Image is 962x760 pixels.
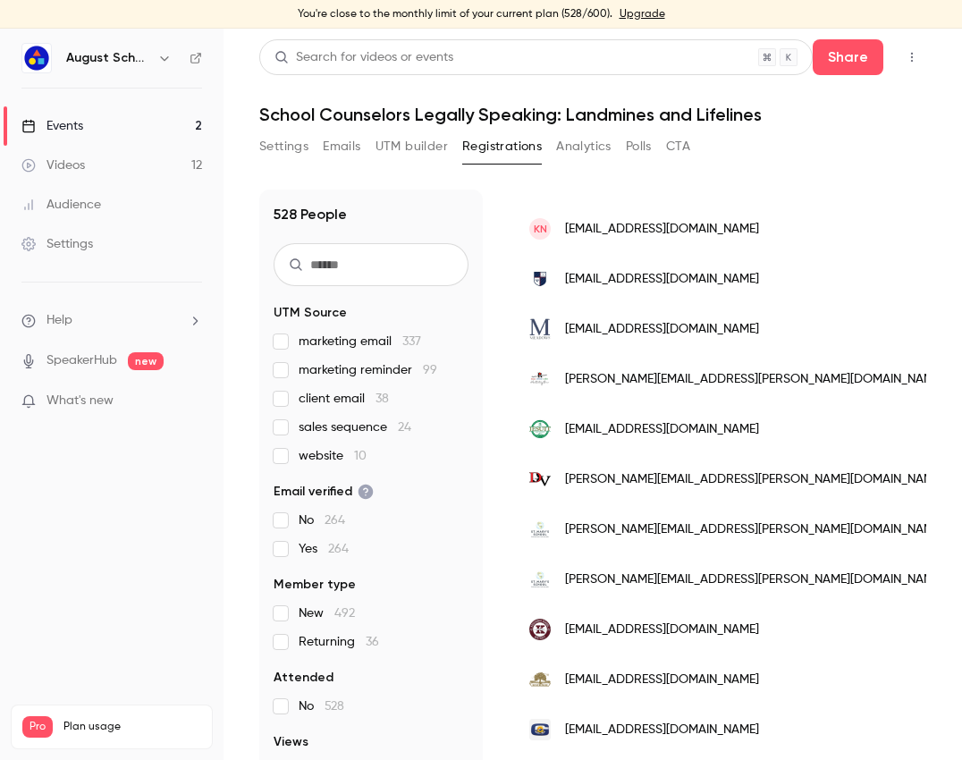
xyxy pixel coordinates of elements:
span: UTM Source [274,304,347,322]
span: [PERSON_NAME][EMAIL_ADDRESS][PERSON_NAME][DOMAIN_NAME] [565,520,943,539]
span: No [299,511,345,529]
span: 528 [325,700,344,713]
div: Search for videos or events [274,48,453,67]
span: new [128,352,164,370]
img: jesuitportland.org [529,418,551,440]
button: Registrations [462,132,542,161]
img: kosciuskoschools.com [529,619,551,640]
span: Plan usage [63,720,201,734]
button: Settings [259,132,308,161]
span: [PERSON_NAME][EMAIL_ADDRESS][PERSON_NAME][DOMAIN_NAME] [565,570,943,589]
span: 337 [402,335,421,348]
span: Member type [274,576,356,594]
span: 38 [376,393,389,405]
li: help-dropdown-opener [21,311,202,330]
div: Events [21,117,83,135]
img: rpsb.us [529,368,551,390]
span: [PERSON_NAME][EMAIL_ADDRESS][PERSON_NAME][DOMAIN_NAME] [565,470,943,489]
span: 99 [423,364,437,376]
span: Views [274,733,308,751]
img: gisd.k12.nm.us [529,719,551,740]
span: [PERSON_NAME][EMAIL_ADDRESS][PERSON_NAME][DOMAIN_NAME] [565,370,943,389]
button: CTA [666,132,690,161]
span: Returning [299,633,379,651]
span: [EMAIL_ADDRESS][DOMAIN_NAME] [565,220,759,239]
span: 24 [398,421,411,434]
span: Email verified [274,483,374,501]
span: No [299,697,344,715]
button: Emails [323,132,360,161]
span: [EMAIL_ADDRESS][DOMAIN_NAME] [565,270,759,289]
img: smaa.org [529,519,551,540]
span: 36 [366,636,379,648]
button: Analytics [556,132,612,161]
a: Upgrade [620,7,665,21]
span: Yes [299,540,349,558]
img: August Schools [22,44,51,72]
div: Videos [21,156,85,174]
span: 264 [325,514,345,527]
span: KN [534,221,547,237]
img: themeadowsschool.org [529,318,551,340]
span: [EMAIL_ADDRESS][DOMAIN_NAME] [565,721,759,739]
span: website [299,447,367,465]
button: UTM builder [376,132,448,161]
img: ouesd.k12.ca.us [529,672,551,688]
span: New [299,604,355,622]
span: marketing email [299,333,421,350]
span: client email [299,390,389,408]
span: 492 [334,607,355,620]
img: lasallehs.org [529,268,551,290]
iframe: Noticeable Trigger [181,393,202,410]
h1: School Counselors Legally Speaking: Landmines and Lifelines [259,104,926,125]
button: Polls [626,132,652,161]
div: Audience [21,196,101,214]
button: Share [813,39,883,75]
h1: 528 People [274,204,347,225]
span: sales sequence [299,418,411,436]
span: What's new [46,392,114,410]
span: marketing reminder [299,361,437,379]
span: [EMAIL_ADDRESS][DOMAIN_NAME] [565,420,759,439]
span: [EMAIL_ADDRESS][DOMAIN_NAME] [565,621,759,639]
div: Settings [21,235,93,253]
span: Pro [22,716,53,738]
img: smaa.org [529,569,551,590]
span: 264 [328,543,349,555]
span: [EMAIL_ADDRESS][DOMAIN_NAME] [565,671,759,689]
span: [EMAIL_ADDRESS][DOMAIN_NAME] [565,320,759,339]
span: Attended [274,669,333,687]
h6: August Schools [66,49,150,67]
span: 10 [354,450,367,462]
img: dvisd.net [529,469,551,490]
a: SpeakerHub [46,351,117,370]
span: Help [46,311,72,330]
